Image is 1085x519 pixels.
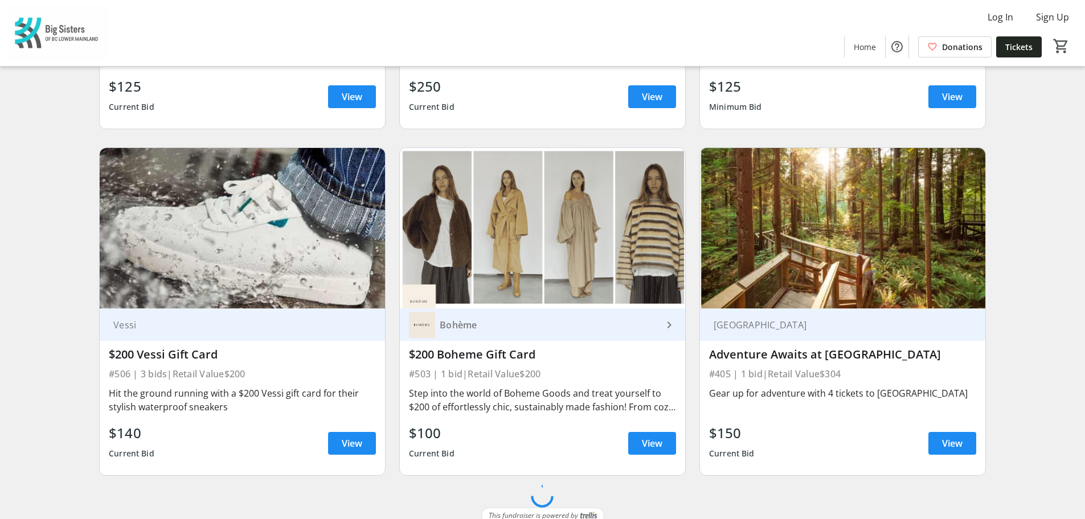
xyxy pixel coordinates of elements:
a: Home [845,36,885,57]
button: Log In [978,8,1022,26]
a: View [928,432,976,455]
a: Donations [918,36,992,57]
div: Current Bid [109,443,154,464]
span: Sign Up [1036,10,1069,24]
img: $200 Vessi Gift Card [100,148,385,308]
div: Gear up for adventure with 4 tickets to [GEOGRAPHIC_DATA] [709,386,976,400]
div: $125 [709,76,762,97]
a: Tickets [996,36,1042,57]
div: Current Bid [409,97,455,117]
button: Cart [1051,36,1071,56]
div: $140 [109,423,154,443]
span: View [642,436,662,450]
a: BohèmeBohème [400,308,685,341]
a: View [328,432,376,455]
div: Adventure Awaits at [GEOGRAPHIC_DATA] [709,348,976,361]
a: View [328,85,376,108]
span: View [342,90,362,104]
div: #506 | 3 bids | Retail Value $200 [109,366,376,382]
div: $200 Boheme Gift Card [409,348,676,361]
img: Bohème [409,312,435,338]
span: View [642,90,662,104]
span: View [942,436,963,450]
div: Hit the ground running with a $200 Vessi gift card for their stylish waterproof sneakers [109,386,376,414]
mat-icon: keyboard_arrow_right [662,318,676,332]
img: $200 Boheme Gift Card [400,148,685,308]
div: [GEOGRAPHIC_DATA] [709,319,963,331]
a: View [928,85,976,108]
img: Adventure Awaits at Capilano Suspension Bridge [700,148,985,308]
div: #405 | 1 bid | Retail Value $304 [709,366,976,382]
span: Log In [988,10,1013,24]
span: View [342,436,362,450]
img: Big Sisters of BC Lower Mainland's Logo [7,5,108,61]
div: Step into the world of Boheme Goods and treat yourself to $200 of effortlessly chic, sustainably ... [409,386,676,414]
div: $250 [409,76,455,97]
button: Help [886,35,908,58]
div: Current Bid [709,443,755,464]
span: View [942,90,963,104]
div: Minimum Bid [709,97,762,117]
div: $150 [709,423,755,443]
div: Current Bid [409,443,455,464]
div: #503 | 1 bid | Retail Value $200 [409,366,676,382]
span: Donations [942,41,982,53]
div: $100 [409,423,455,443]
span: Tickets [1005,41,1033,53]
span: Home [854,41,876,53]
div: $200 Vessi Gift Card [109,348,376,361]
a: View [628,85,676,108]
div: Current Bid [109,97,154,117]
a: View [628,432,676,455]
div: Vessi [109,319,362,331]
div: $125 [109,76,154,97]
button: Sign Up [1027,8,1078,26]
div: Bohème [435,319,662,331]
